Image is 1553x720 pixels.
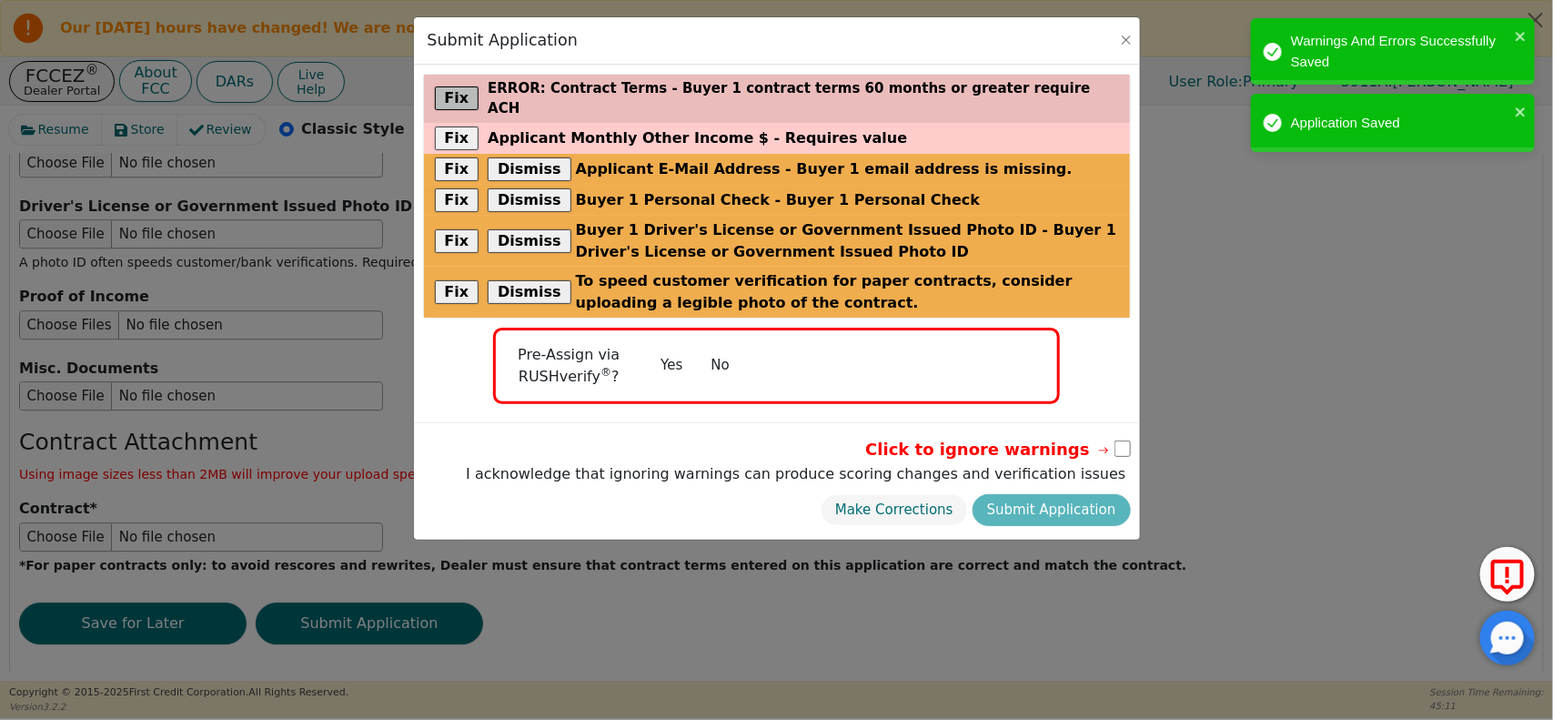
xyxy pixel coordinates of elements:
[576,189,981,211] span: Buyer 1 Personal Check - Buyer 1 Personal Check
[461,463,1130,485] label: I acknowledge that ignoring warnings can produce scoring changes and verification issues
[697,350,744,381] button: No
[576,158,1073,180] span: Applicant E-Mail Address - Buyer 1 email address is missing.
[488,78,540,99] span: error
[1515,101,1528,122] button: close
[428,31,578,50] h3: Submit Application
[576,270,1119,314] span: To speed customer verification for paper contracts, consider uploading a legible photo of the con...
[488,280,571,304] button: Dismiss
[1291,31,1509,72] div: Warnings And Errors Successfully Saved
[488,157,571,181] button: Dismiss
[488,229,571,253] button: Dismiss
[488,188,571,212] button: Dismiss
[488,78,1118,119] p: : Contract Terms - Buyer 1 contract terms 60 months or greater require ACH
[821,494,968,526] button: Make Corrections
[1480,547,1535,602] button: Report Error to FCC
[518,346,620,385] span: Pre-Assign via RUSHverify ?
[488,127,907,149] span: Applicant Monthly Other Income $ - Requires value
[435,157,479,181] button: Fix
[435,280,479,304] button: Fix
[435,229,479,253] button: Fix
[865,437,1112,461] span: Click to ignore warnings
[1117,31,1135,49] button: Close
[646,350,697,381] button: Yes
[1515,25,1528,46] button: close
[435,86,479,110] button: Fix
[435,127,479,150] button: Fix
[576,219,1119,263] span: Buyer 1 Driver's License or Government Issued Photo ID - Buyer 1 Driver's License or Government I...
[600,366,611,379] sup: ®
[435,188,479,212] button: Fix
[1291,113,1509,134] div: Application Saved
